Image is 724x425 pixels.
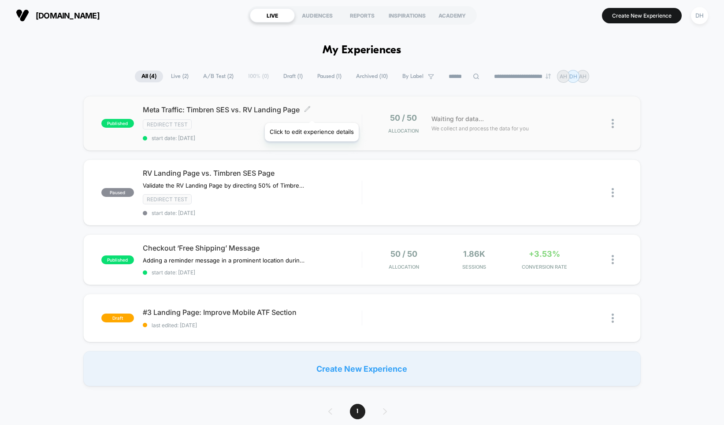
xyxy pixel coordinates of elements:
div: INSPIRATIONS [385,8,430,22]
span: 50 / 50 [390,249,417,259]
span: Adding a reminder message in a prominent location during checkout will remind users that they’ve ... [143,257,306,264]
img: end [546,74,551,79]
span: Checkout ‘Free Shipping’ Message [143,244,362,252]
span: Allocation [389,264,419,270]
span: paused [101,188,134,197]
span: Meta Traffic: Timbren SES vs. RV Landing Page [143,105,362,114]
p: AH [560,73,567,80]
img: close [612,119,614,128]
img: close [612,255,614,264]
span: Allocation [388,128,419,134]
span: start date: [DATE] [143,135,362,141]
span: A/B Test ( 2 ) [197,70,240,82]
span: All ( 4 ) [135,70,163,82]
span: start date: [DATE] [143,210,362,216]
span: Redirect Test [143,119,192,129]
span: Validate the RV Landing Page by directing 50% of Timbren SES traffic﻿ to it. [143,182,306,189]
span: 1.86k [463,249,485,259]
span: Live ( 2 ) [164,70,195,82]
span: last edited: [DATE] [143,322,362,329]
span: Paused ( 1 ) [311,70,348,82]
span: Sessions [441,264,507,270]
p: DH [569,73,577,80]
span: Redirect Test [143,194,192,204]
span: [DOMAIN_NAME] [36,11,100,20]
img: close [612,188,614,197]
div: ACADEMY [430,8,475,22]
span: start date: [DATE] [143,269,362,276]
div: Create New Experience [83,351,641,386]
h1: My Experiences [323,44,401,57]
img: close [612,314,614,323]
button: DH [688,7,711,25]
span: Archived ( 10 ) [349,70,394,82]
div: REPORTS [340,8,385,22]
span: 50 / 50 [390,113,417,122]
span: published [101,255,134,264]
img: Visually logo [16,9,29,22]
div: DH [691,7,708,24]
div: LIVE [250,8,295,22]
span: +3.53% [529,249,560,259]
span: By Label [402,73,423,80]
button: [DOMAIN_NAME] [13,8,102,22]
div: AUDIENCES [295,8,340,22]
span: Draft ( 1 ) [277,70,309,82]
span: CONVERSION RATE [512,264,577,270]
span: Waiting for data... [431,114,484,124]
span: published [101,119,134,128]
button: Create New Experience [602,8,682,23]
span: We collect and process the data for you [431,124,529,133]
span: RV Landing Page vs. Timbren SES Page [143,169,362,177]
span: 1 [350,404,365,419]
p: AH [579,73,587,80]
span: draft [101,314,134,322]
span: #3 Landing Page: Improve Mobile ATF Section [143,308,362,317]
